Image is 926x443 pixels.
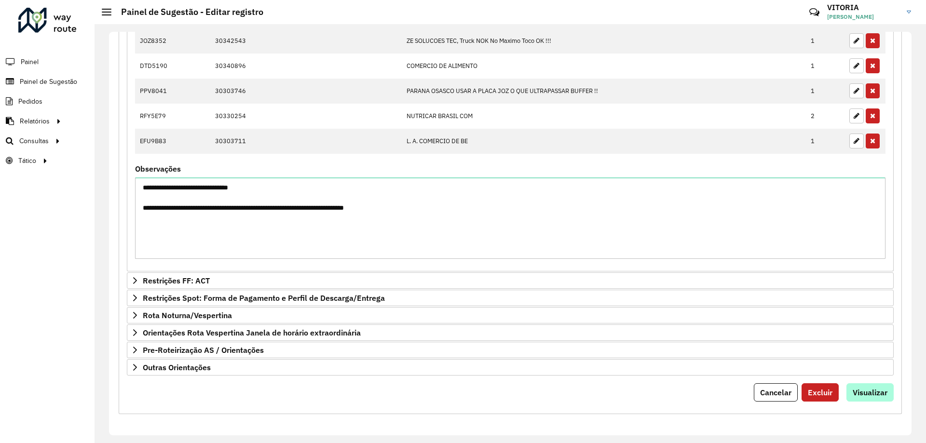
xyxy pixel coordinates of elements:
span: Excluir [808,388,832,397]
button: Excluir [802,383,839,402]
span: Consultas [19,136,49,146]
h2: Painel de Sugestão - Editar registro [111,7,263,17]
td: PARANA OSASCO USAR A PLACA JOZ O QUE ULTRAPASSAR BUFFER !! [402,79,806,104]
td: 1 [806,129,844,154]
label: Observações [135,163,181,175]
td: EFU9B83 [135,129,210,154]
span: Visualizar [853,388,887,397]
span: Orientações Rota Vespertina Janela de horário extraordinária [143,329,361,336]
button: Visualizar [846,383,894,402]
td: PPV8041 [135,79,210,104]
button: Cancelar [754,383,798,402]
span: Cancelar [760,388,791,397]
td: 30342543 [210,28,402,54]
span: Painel de Sugestão [20,77,77,87]
td: RFY5E79 [135,104,210,129]
td: JOZ8352 [135,28,210,54]
td: 1 [806,79,844,104]
a: Contato Rápido [804,2,825,23]
td: 1 [806,28,844,54]
span: Tático [18,156,36,166]
span: Restrições Spot: Forma de Pagamento e Perfil de Descarga/Entrega [143,294,385,302]
span: [PERSON_NAME] [827,13,899,21]
a: Restrições Spot: Forma de Pagamento e Perfil de Descarga/Entrega [127,290,894,306]
td: NUTRICAR BRASIL COM [402,104,806,129]
td: ZE SOLUCOES TEC, Truck NOK No Maximo Toco OK !!! [402,28,806,54]
span: Pre-Roteirização AS / Orientações [143,346,264,354]
span: Relatórios [20,116,50,126]
td: DTD5190 [135,54,210,79]
td: 30303746 [210,79,402,104]
td: 1 [806,54,844,79]
span: Painel [21,57,39,67]
a: Outras Orientações [127,359,894,376]
span: Rota Noturna/Vespertina [143,311,232,319]
td: 30303711 [210,129,402,154]
a: Pre-Roteirização AS / Orientações [127,342,894,358]
span: Pedidos [18,96,42,107]
span: Restrições FF: ACT [143,277,210,284]
td: COMERCIO DE ALIMENTO [402,54,806,79]
span: Outras Orientações [143,363,211,371]
h3: VITORIA [827,3,899,12]
td: 30330254 [210,104,402,129]
a: Restrições FF: ACT [127,272,894,289]
td: L. A. COMERCIO DE BE [402,129,806,154]
a: Rota Noturna/Vespertina [127,307,894,323]
td: 2 [806,104,844,129]
a: Orientações Rota Vespertina Janela de horário extraordinária [127,324,894,341]
td: 30340896 [210,54,402,79]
